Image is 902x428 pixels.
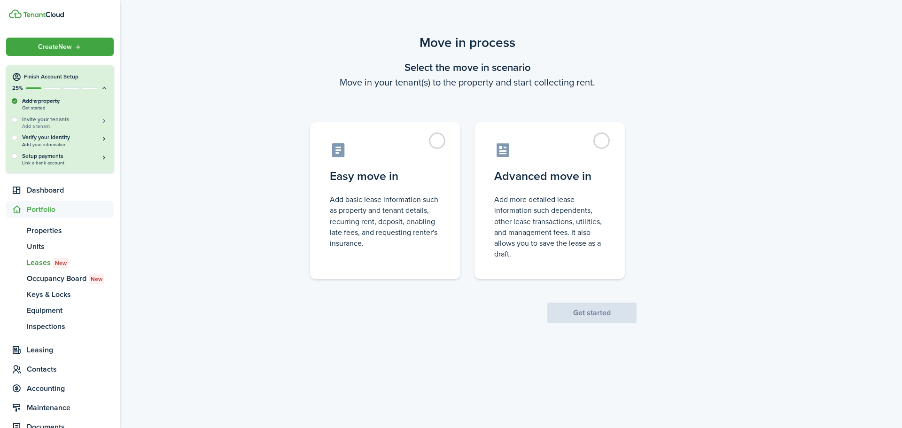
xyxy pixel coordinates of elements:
button: Finish Account Setup25% [6,65,114,92]
span: Units [27,241,114,252]
div: Finish Account Setup25% [6,97,114,172]
span: Equipment [27,305,114,316]
span: New [55,259,67,267]
h5: Setup payments [22,152,108,160]
span: Link a bank account [22,160,108,165]
span: Keys & Locks [27,289,114,300]
span: Create New [38,44,72,50]
h5: Invite your tenants [22,116,108,124]
button: Verify your identityAdd your information [22,133,108,147]
img: TenantCloud [9,9,22,18]
a: Properties [6,223,114,239]
p: 25% [12,84,23,92]
span: Contacts [27,364,114,375]
wizard-step-header-title: Select the move in scenario [298,60,637,75]
span: Occupancy Board [27,273,114,284]
span: Properties [27,225,114,236]
wizard-step-header-description: Move in your tenant(s) to the property and start collecting rent. [298,75,637,89]
control-radio-card-description: Add more detailed lease information such dependents, other lease transactions, utilities, and man... [494,194,605,259]
control-radio-card-description: Add basic lease information such as property and tenant details, recurring rent, deposit, enablin... [330,194,441,249]
span: Dashboard [27,185,114,196]
control-radio-card-title: Advanced move in [494,168,605,185]
span: Leasing [27,344,114,356]
span: Add your information [22,142,108,147]
button: Invite your tenantsAdd a tenant [22,116,108,129]
span: Inspections [27,321,114,332]
button: Open menu [6,38,114,56]
a: Setup paymentsLink a bank account [22,152,108,165]
span: Maintenance [27,402,114,413]
a: Units [6,239,114,255]
h4: Finish Account Setup [24,73,108,81]
a: Equipment [6,303,114,319]
scenario-title: Move in process [298,33,637,53]
a: Inspections [6,319,114,335]
span: Add a tenant [22,124,108,129]
control-radio-card-title: Easy move in [330,168,441,185]
span: Accounting [27,383,114,394]
img: TenantCloud [23,12,64,17]
a: Keys & Locks [6,287,114,303]
h5: Verify your identity [22,133,108,141]
a: Occupancy BoardNew [6,271,114,287]
span: Leases [27,257,114,268]
span: New [91,275,102,283]
span: Portfolio [27,204,114,215]
a: LeasesNew [6,255,114,271]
